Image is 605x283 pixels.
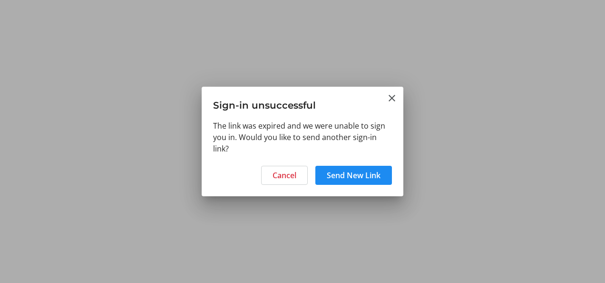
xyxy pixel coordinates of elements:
span: Send New Link [327,170,381,181]
button: Close [386,92,398,104]
div: The link was expired and we were unable to sign you in. Would you like to send another sign-in link? [202,120,403,160]
button: Send New Link [315,166,392,185]
span: Cancel [273,170,296,181]
h3: Sign-in unsuccessful [202,87,403,120]
button: Cancel [261,166,308,185]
